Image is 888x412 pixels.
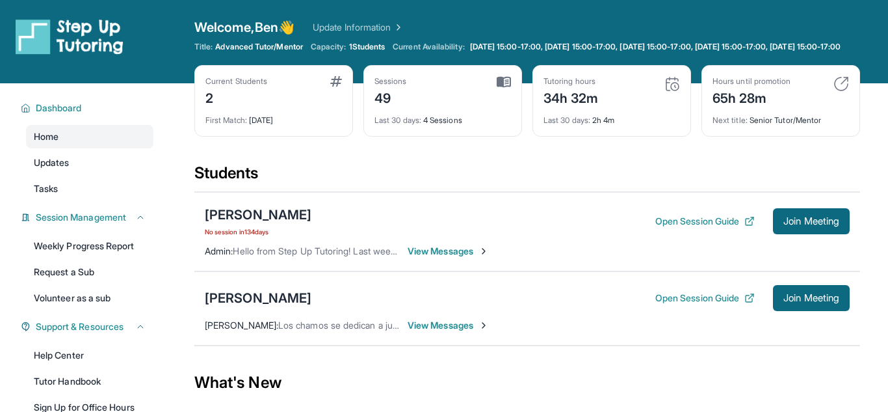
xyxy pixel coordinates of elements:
[712,107,849,126] div: Senior Tutor/Mentor
[712,87,790,107] div: 65h 28m
[543,87,599,107] div: 34h 32m
[330,76,342,87] img: card
[205,320,278,331] span: [PERSON_NAME] :
[205,87,267,107] div: 2
[470,42,841,52] span: [DATE] 15:00-17:00, [DATE] 15:00-17:00, [DATE] 15:00-17:00, [DATE] 15:00-17:00, [DATE] 15:00-17:00
[655,292,755,305] button: Open Session Guide
[36,211,126,224] span: Session Management
[374,115,421,125] span: Last 30 days :
[26,344,153,367] a: Help Center
[497,76,511,88] img: card
[393,42,464,52] span: Current Availability:
[205,289,311,307] div: [PERSON_NAME]
[26,177,153,200] a: Tasks
[194,42,213,52] span: Title:
[783,294,839,302] span: Join Meeting
[26,370,153,393] a: Tutor Handbook
[36,320,124,333] span: Support & Resources
[31,102,146,115] button: Dashboard
[26,125,153,148] a: Home
[205,107,342,126] div: [DATE]
[313,21,404,34] a: Update Information
[543,76,599,87] div: Tutoring hours
[278,320,508,331] span: Los chamos se dedican a jugar videojuegos todo el rato
[655,215,755,228] button: Open Session Guide
[205,206,311,224] div: [PERSON_NAME]
[833,76,849,92] img: card
[664,76,680,92] img: card
[205,245,233,256] span: Admin :
[31,211,146,224] button: Session Management
[205,76,267,87] div: Current Students
[773,208,850,234] button: Join Meeting
[712,115,748,125] span: Next title :
[194,18,294,36] span: Welcome, Ben 👋
[194,163,860,191] div: Students
[26,260,153,284] a: Request a Sub
[36,102,82,115] span: Dashboard
[31,320,146,333] button: Support & Resources
[34,156,70,169] span: Updates
[26,234,153,258] a: Weekly Progress Report
[543,107,680,126] div: 2h 4m
[478,246,489,256] img: Chevron-Right
[543,115,590,125] span: Last 30 days :
[408,245,489,258] span: View Messages
[16,18,124,55] img: logo
[349,42,385,52] span: 1 Students
[712,76,790,87] div: Hours until promotion
[391,21,404,34] img: Chevron Right
[478,320,489,331] img: Chevron-Right
[408,319,489,332] span: View Messages
[26,151,153,174] a: Updates
[374,76,407,87] div: Sessions
[783,217,839,225] span: Join Meeting
[34,182,58,195] span: Tasks
[205,227,311,237] span: No session in 134 days
[311,42,346,52] span: Capacity:
[34,130,59,143] span: Home
[26,286,153,310] a: Volunteer as a sub
[773,285,850,311] button: Join Meeting
[215,42,302,52] span: Advanced Tutor/Mentor
[374,107,511,126] div: 4 Sessions
[194,354,860,411] div: What's New
[205,115,247,125] span: First Match :
[467,42,844,52] a: [DATE] 15:00-17:00, [DATE] 15:00-17:00, [DATE] 15:00-17:00, [DATE] 15:00-17:00, [DATE] 15:00-17:00
[374,87,407,107] div: 49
